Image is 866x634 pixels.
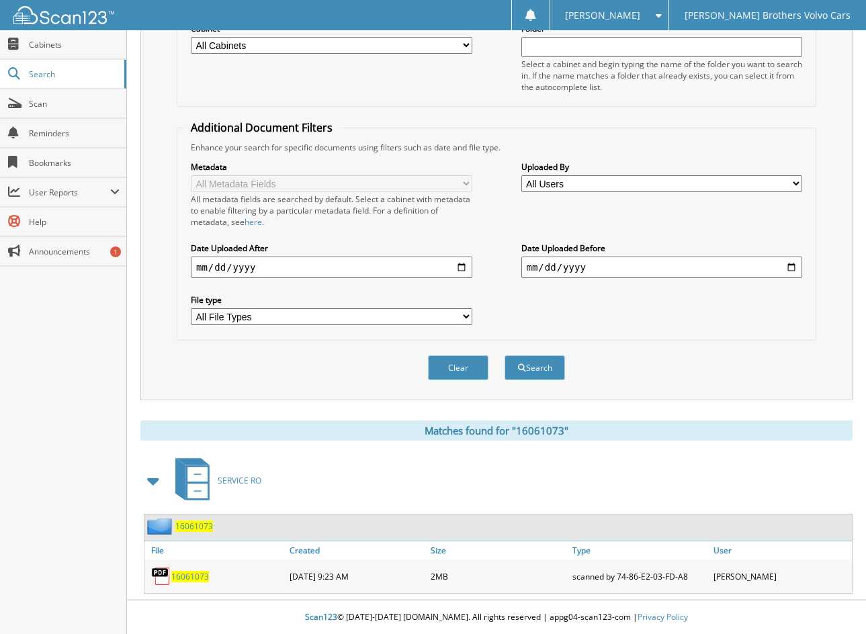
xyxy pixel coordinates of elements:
span: Scan [29,98,120,109]
a: Type [569,541,711,559]
a: here [245,216,262,228]
a: Size [427,541,569,559]
div: scanned by 74-86-E2-03-FD-A8 [569,563,711,590]
div: Enhance your search for specific documents using filters such as date and file type. [184,142,809,153]
a: 16061073 [175,520,213,532]
span: [PERSON_NAME] Brothers Volvo Cars [685,11,851,19]
div: 1 [110,246,121,257]
div: [DATE] 9:23 AM [286,563,428,590]
span: [PERSON_NAME] [565,11,640,19]
span: Help [29,216,120,228]
iframe: Chat Widget [799,570,866,634]
div: All metadata fields are searched by default. Select a cabinet with metadata to enable filtering b... [191,193,472,228]
label: Date Uploaded Before [521,242,803,254]
img: PDF.png [151,566,171,586]
button: Search [505,355,565,380]
span: Announcements [29,246,120,257]
img: folder2.png [147,518,175,535]
div: Matches found for "16061073" [140,420,853,441]
span: Scan123 [305,611,337,623]
div: © [DATE]-[DATE] [DOMAIN_NAME]. All rights reserved | appg04-scan123-com | [127,601,866,634]
img: scan123-logo-white.svg [13,6,114,24]
input: start [191,257,472,278]
a: Privacy Policy [638,611,688,623]
button: Clear [428,355,488,380]
div: 2MB [427,563,569,590]
label: Date Uploaded After [191,242,472,254]
span: Reminders [29,128,120,139]
span: User Reports [29,187,110,198]
div: Select a cabinet and begin typing the name of the folder you want to search in. If the name match... [521,58,803,93]
a: User [710,541,852,559]
a: Created [286,541,428,559]
span: Bookmarks [29,157,120,169]
label: Uploaded By [521,161,803,173]
span: SERVICE RO [218,475,261,486]
span: Cabinets [29,39,120,50]
div: [PERSON_NAME] [710,563,852,590]
label: File type [191,294,472,306]
a: File [144,541,286,559]
a: 16061073 [171,571,209,582]
legend: Additional Document Filters [184,120,339,135]
label: Metadata [191,161,472,173]
input: end [521,257,803,278]
span: Search [29,69,118,80]
a: SERVICE RO [167,454,261,507]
